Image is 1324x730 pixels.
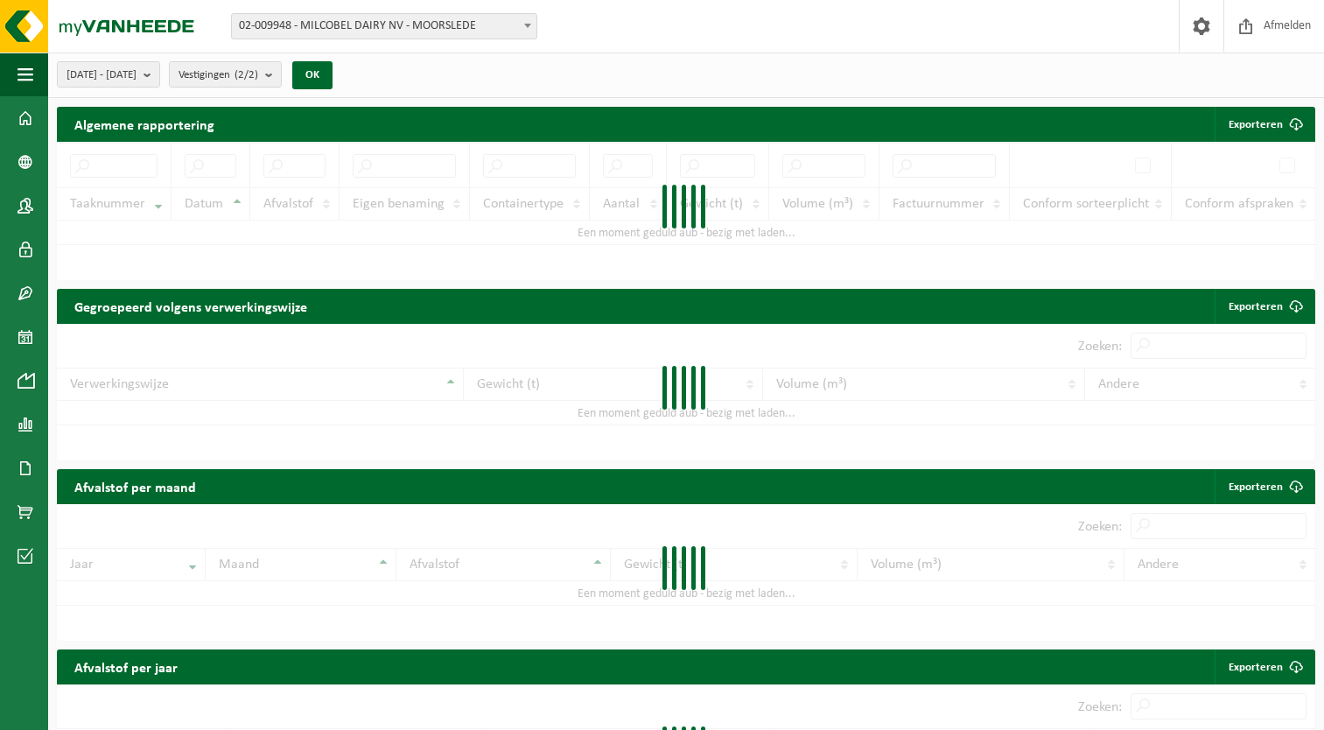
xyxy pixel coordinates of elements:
button: Exporteren [1215,107,1313,142]
a: Exporteren [1215,649,1313,684]
span: [DATE] - [DATE] [67,62,137,88]
span: 02-009948 - MILCOBEL DAIRY NV - MOORSLEDE [232,14,536,39]
h2: Algemene rapportering [57,107,232,142]
h2: Afvalstof per jaar [57,649,195,684]
span: 02-009948 - MILCOBEL DAIRY NV - MOORSLEDE [231,13,537,39]
button: [DATE] - [DATE] [57,61,160,88]
button: OK [292,61,333,89]
a: Exporteren [1215,289,1313,324]
count: (2/2) [235,69,258,81]
h2: Gegroepeerd volgens verwerkingswijze [57,289,325,323]
a: Exporteren [1215,469,1313,504]
span: Vestigingen [179,62,258,88]
button: Vestigingen(2/2) [169,61,282,88]
h2: Afvalstof per maand [57,469,214,503]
